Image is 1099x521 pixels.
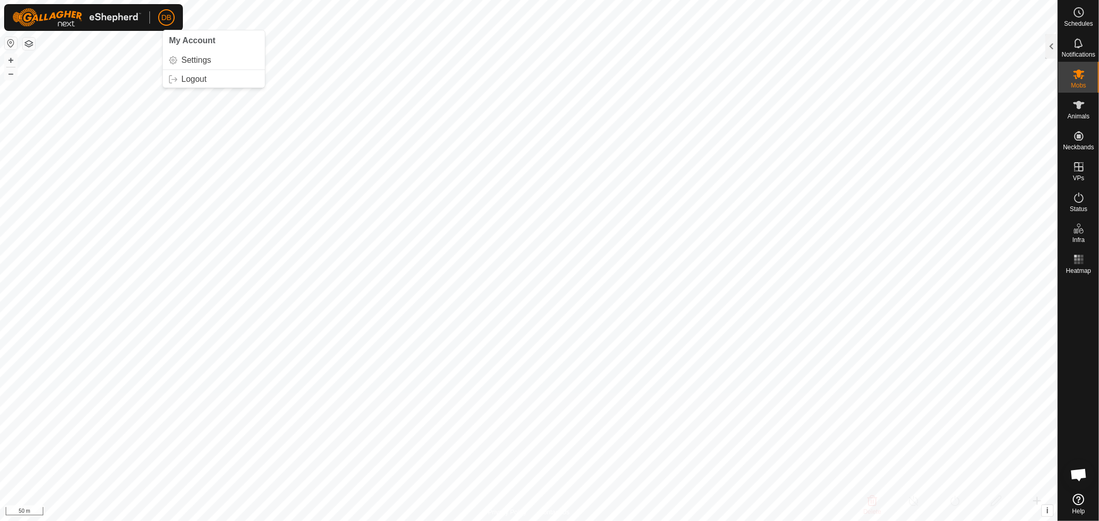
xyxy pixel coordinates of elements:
span: DB [161,12,171,23]
span: Animals [1068,113,1090,119]
button: Reset Map [5,37,17,49]
span: Heatmap [1066,268,1091,274]
button: + [5,54,17,66]
span: Status [1070,206,1087,212]
a: Open chat [1063,459,1094,490]
span: My Account [169,36,215,45]
span: Schedules [1064,21,1093,27]
span: Infra [1072,237,1085,243]
span: Logout [181,75,207,83]
img: Gallagher Logo [12,8,141,27]
span: Notifications [1062,51,1095,58]
span: Settings [181,56,211,64]
span: Neckbands [1063,144,1094,150]
button: i [1042,505,1053,516]
a: Logout [163,71,265,88]
a: Help [1058,490,1099,518]
span: i [1046,506,1049,515]
span: VPs [1073,175,1084,181]
a: Contact Us [539,508,569,517]
a: Settings [163,52,265,68]
span: Mobs [1071,82,1086,89]
span: Help [1072,508,1085,514]
button: Map Layers [23,38,35,50]
button: – [5,67,17,80]
a: Privacy Policy [488,508,527,517]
